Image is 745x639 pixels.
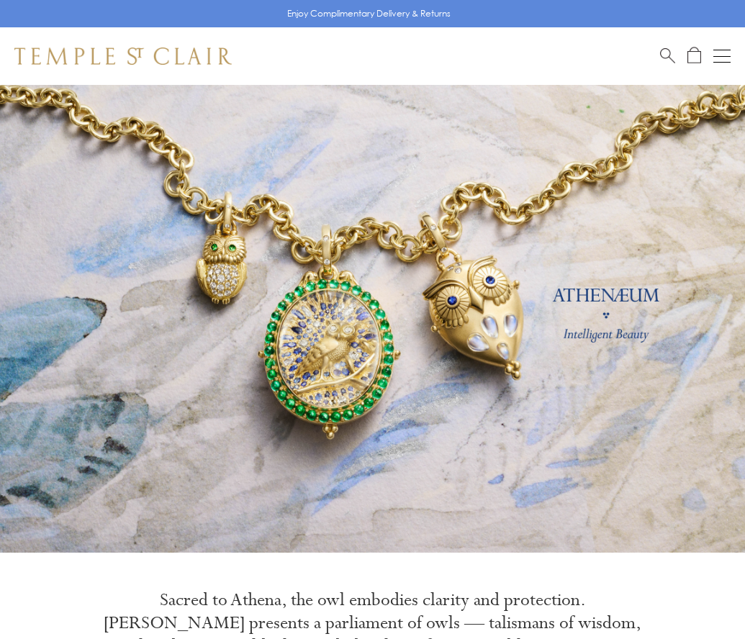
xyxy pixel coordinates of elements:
a: Search [660,47,675,65]
a: Open Shopping Bag [687,47,701,65]
p: Enjoy Complimentary Delivery & Returns [287,6,451,21]
button: Open navigation [713,47,731,65]
img: Temple St. Clair [14,47,232,65]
